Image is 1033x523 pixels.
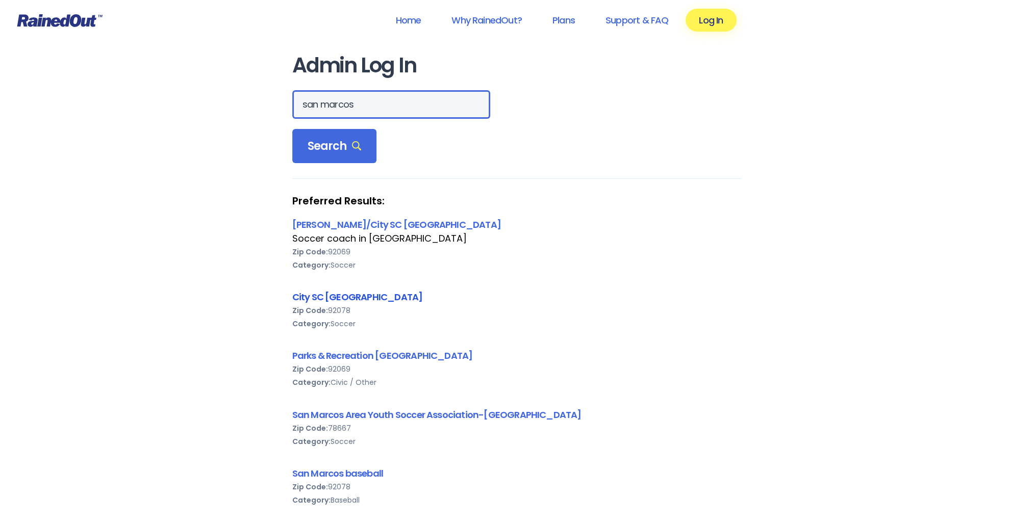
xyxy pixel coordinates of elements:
span: Search [308,139,362,153]
div: 92069 [292,362,741,376]
div: Soccer [292,435,741,448]
a: Home [382,9,434,32]
b: Category: [292,436,331,447]
b: Zip Code: [292,423,328,433]
div: 78667 [292,422,741,435]
div: Civic / Other [292,376,741,389]
b: Category: [292,260,331,270]
div: San Marcos Area Youth Soccer Association-[GEOGRAPHIC_DATA] [292,408,741,422]
b: Category: [292,377,331,387]
b: Zip Code: [292,247,328,257]
b: Category: [292,319,331,329]
div: Soccer coach in [GEOGRAPHIC_DATA] [292,232,741,245]
h1: Admin Log In [292,54,741,77]
div: Search [292,129,377,164]
a: Parks & Recreation [GEOGRAPHIC_DATA] [292,349,473,362]
a: Plans [539,9,588,32]
div: 92078 [292,304,741,317]
input: Search Orgs… [292,90,490,119]
a: San Marcos baseball [292,467,384,480]
div: [PERSON_NAME]/City SC [GEOGRAPHIC_DATA] [292,218,741,231]
div: 92069 [292,245,741,258]
a: Why RainedOut? [438,9,535,32]
a: Support & FAQ [592,9,682,32]
div: Soccer [292,317,741,330]
a: San Marcos Area Youth Soccer Association-[GEOGRAPHIC_DATA] [292,408,582,421]
b: Zip Code: [292,482,328,492]
b: Zip Code: [292,364,328,374]
div: Parks & Recreation [GEOGRAPHIC_DATA] [292,349,741,362]
strong: Preferred Results: [292,194,741,207]
a: City SC [GEOGRAPHIC_DATA] [292,291,423,303]
div: 92078 [292,480,741,493]
div: San Marcos baseball [292,466,741,480]
div: Baseball [292,493,741,507]
div: City SC [GEOGRAPHIC_DATA] [292,290,741,304]
a: Log In [686,9,736,32]
a: [PERSON_NAME]/City SC [GEOGRAPHIC_DATA] [292,218,501,231]
b: Category: [292,495,331,505]
b: Zip Code: [292,305,328,316]
div: Soccer [292,258,741,272]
